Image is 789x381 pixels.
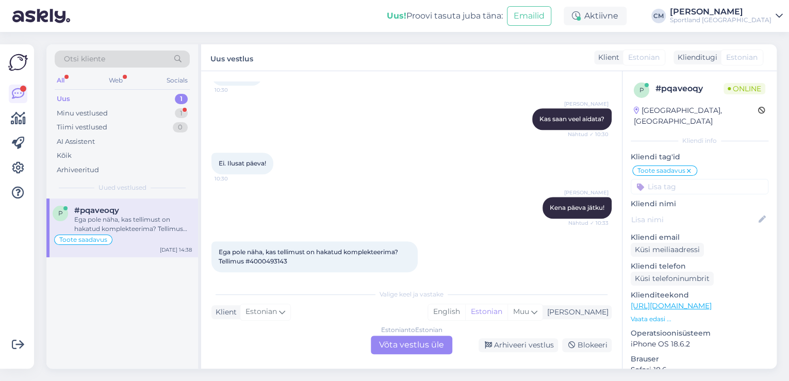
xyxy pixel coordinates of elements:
[631,301,712,310] a: [URL][DOMAIN_NAME]
[8,53,28,72] img: Askly Logo
[631,354,768,365] p: Brauser
[64,54,105,64] span: Otsi kliente
[59,237,107,243] span: Toote saadavus
[387,10,503,22] div: Proovi tasuta juba täna:
[215,273,253,280] span: 14:38
[57,165,99,175] div: Arhiveeritud
[507,6,551,26] button: Emailid
[160,246,192,254] div: [DATE] 14:38
[655,82,724,95] div: # pqaveoqy
[57,122,107,132] div: Tiimi vestlused
[564,189,609,196] span: [PERSON_NAME]
[175,108,188,119] div: 1
[107,74,125,87] div: Web
[724,83,765,94] span: Online
[639,86,644,94] span: p
[74,206,119,215] span: #pqaveoqy
[637,168,685,174] span: Toote saadavus
[673,52,717,63] div: Klienditugi
[631,198,768,209] p: Kliendi nimi
[631,179,768,194] input: Lisa tag
[55,74,67,87] div: All
[651,9,666,23] div: CM
[215,86,253,94] span: 10:30
[631,232,768,243] p: Kliendi email
[628,52,660,63] span: Estonian
[543,307,609,318] div: [PERSON_NAME]
[245,306,277,318] span: Estonian
[57,108,108,119] div: Minu vestlused
[562,338,612,352] div: Blokeeri
[670,16,771,24] div: Sportland [GEOGRAPHIC_DATA]
[634,105,758,127] div: [GEOGRAPHIC_DATA], [GEOGRAPHIC_DATA]
[57,151,72,161] div: Kõik
[631,243,704,257] div: Küsi meiliaadressi
[631,261,768,272] p: Kliendi telefon
[175,94,188,104] div: 1
[58,209,63,217] span: p
[670,8,783,24] a: [PERSON_NAME]Sportland [GEOGRAPHIC_DATA]
[57,137,95,147] div: AI Assistent
[219,159,266,167] span: Ei. Ilusat päeva!
[513,307,529,316] span: Muu
[631,314,768,324] p: Vaata edasi ...
[165,74,190,87] div: Socials
[539,115,604,123] span: Kas saan veel aidata?
[428,304,465,320] div: English
[568,219,609,227] span: Nähtud ✓ 10:33
[98,183,146,192] span: Uued vestlused
[173,122,188,132] div: 0
[479,338,558,352] div: Arhiveeri vestlus
[211,307,237,318] div: Klient
[631,136,768,145] div: Kliendi info
[726,52,758,63] span: Estonian
[631,214,757,225] input: Lisa nimi
[210,51,253,64] label: Uus vestlus
[564,7,627,25] div: Aktiivne
[215,175,253,183] span: 10:30
[211,290,612,299] div: Valige keel ja vastake
[631,365,768,375] p: Safari 18.6
[564,100,609,108] span: [PERSON_NAME]
[631,339,768,350] p: iPhone OS 18.6.2
[631,152,768,162] p: Kliendi tag'id
[631,290,768,301] p: Klienditeekond
[219,248,400,265] span: Ega pole näha, kas tellimust on hakatud komplekteerima? Tellimus #4000493143
[371,336,452,354] div: Võta vestlus üle
[631,272,714,286] div: Küsi telefoninumbrit
[57,94,70,104] div: Uus
[670,8,771,16] div: [PERSON_NAME]
[568,130,609,138] span: Nähtud ✓ 10:30
[631,328,768,339] p: Operatsioonisüsteem
[381,325,442,335] div: Estonian to Estonian
[550,204,604,211] span: Kena päeva jätku!
[465,304,507,320] div: Estonian
[387,11,406,21] b: Uus!
[594,52,619,63] div: Klient
[74,215,192,234] div: Ega pole näha, kas tellimust on hakatud komplekteerima? Tellimus #4000493143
